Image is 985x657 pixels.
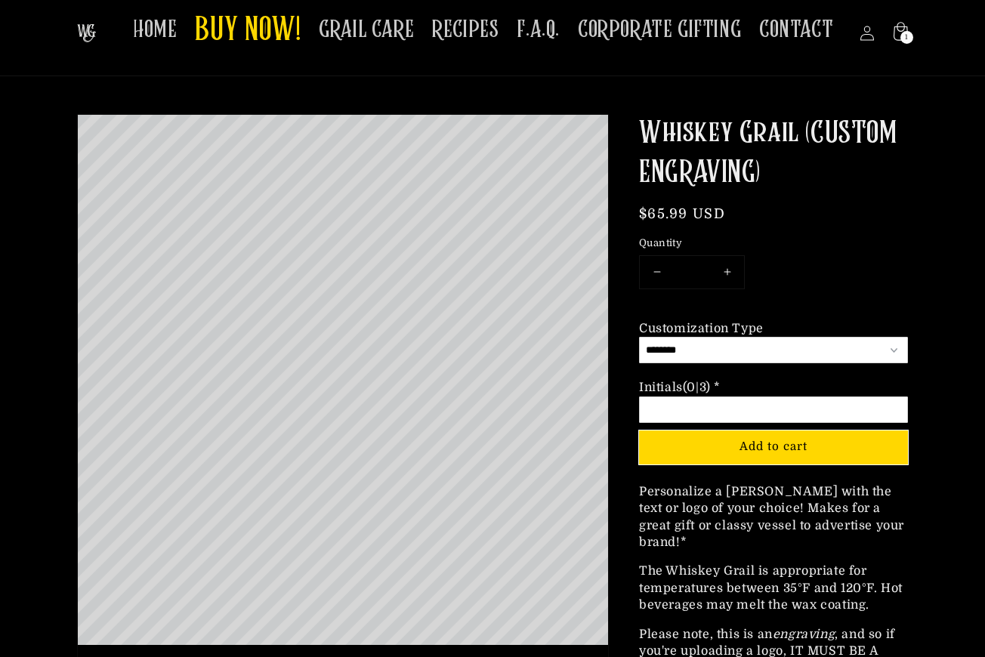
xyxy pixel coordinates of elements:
[569,6,750,54] a: CORPORATE GIFTING
[578,15,741,45] span: CORPORATE GIFTING
[124,6,186,54] a: HOME
[639,114,908,193] h1: Whiskey Grail (CUSTOM ENGRAVING)
[186,2,310,61] a: BUY NOW!
[750,6,842,54] a: CONTACT
[639,379,721,396] div: Initials
[517,15,560,45] span: F.A.Q.
[195,11,301,52] span: BUY NOW!
[77,24,96,42] img: The Whiskey Grail
[508,6,569,54] a: F.A.Q.
[905,31,909,44] span: 1
[639,430,908,464] button: Add to cart
[423,6,508,54] a: RECIPES
[759,15,833,45] span: CONTACT
[639,206,725,221] span: $65.99 USD
[133,15,177,45] span: HOME
[683,381,711,394] span: (0|3)
[639,564,903,612] span: The Whiskey Grail is appropriate for temperatures between 35°F and 120°F. Hot beverages may melt ...
[319,15,414,45] span: GRAIL CARE
[310,6,423,54] a: GRAIL CARE
[740,440,807,453] span: Add to cart
[639,320,764,337] div: Customization Type
[639,483,908,551] p: Personalize a [PERSON_NAME] with the text or logo of your choice! Makes for a great gift or class...
[639,236,908,251] label: Quantity
[432,15,499,45] span: RECIPES
[773,628,835,641] em: engraving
